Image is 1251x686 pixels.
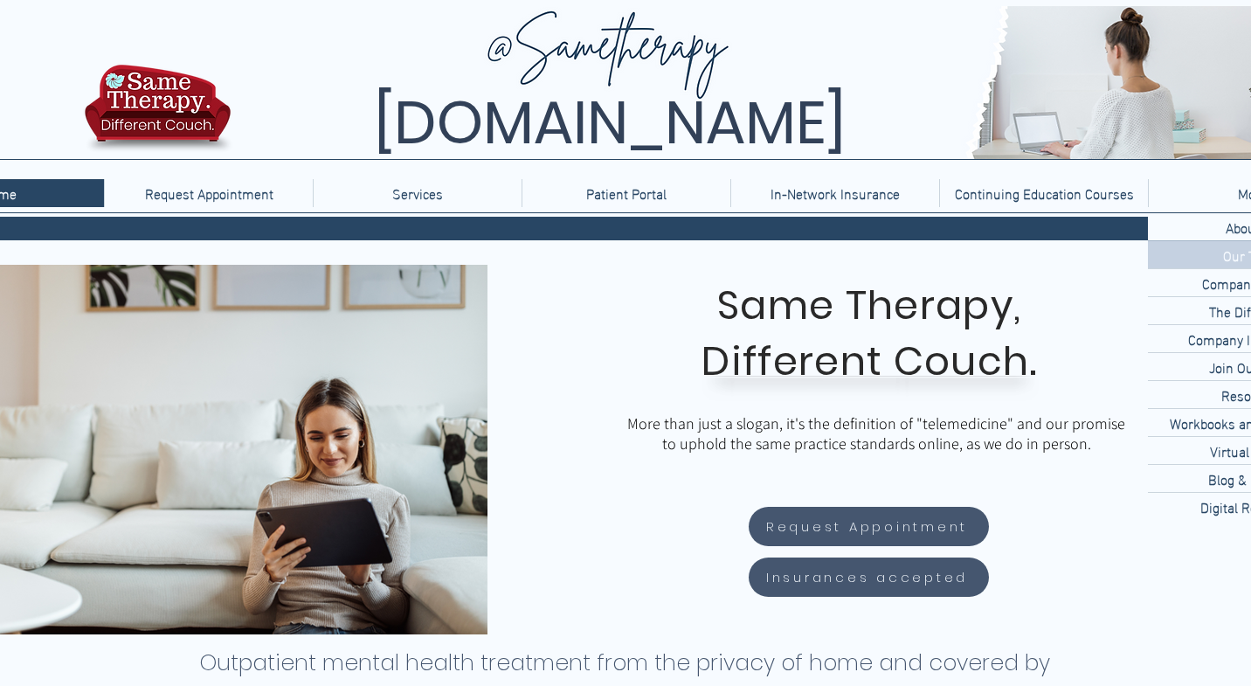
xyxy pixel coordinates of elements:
span: [DOMAIN_NAME] [374,81,846,164]
a: In-Network Insurance [730,179,939,207]
p: Patient Portal [577,179,675,207]
span: Insurances accepted [766,567,968,587]
p: Continuing Education Courses [946,179,1143,207]
a: Request Appointment [104,179,313,207]
img: TBH.US [79,62,236,165]
span: Different Couch. [702,334,1037,389]
p: Request Appointment [136,179,282,207]
div: Services [313,179,522,207]
a: Patient Portal [522,179,730,207]
p: More than just a slogan, it's the definition of "telemedicine" and our promise to uphold the same... [623,413,1130,454]
span: Same Therapy, [717,278,1022,333]
span: Request Appointment [766,516,968,537]
a: Request Appointment [749,507,989,546]
a: Continuing Education Courses [939,179,1148,207]
p: Services [384,179,452,207]
a: Insurances accepted [749,558,989,597]
p: In-Network Insurance [762,179,909,207]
